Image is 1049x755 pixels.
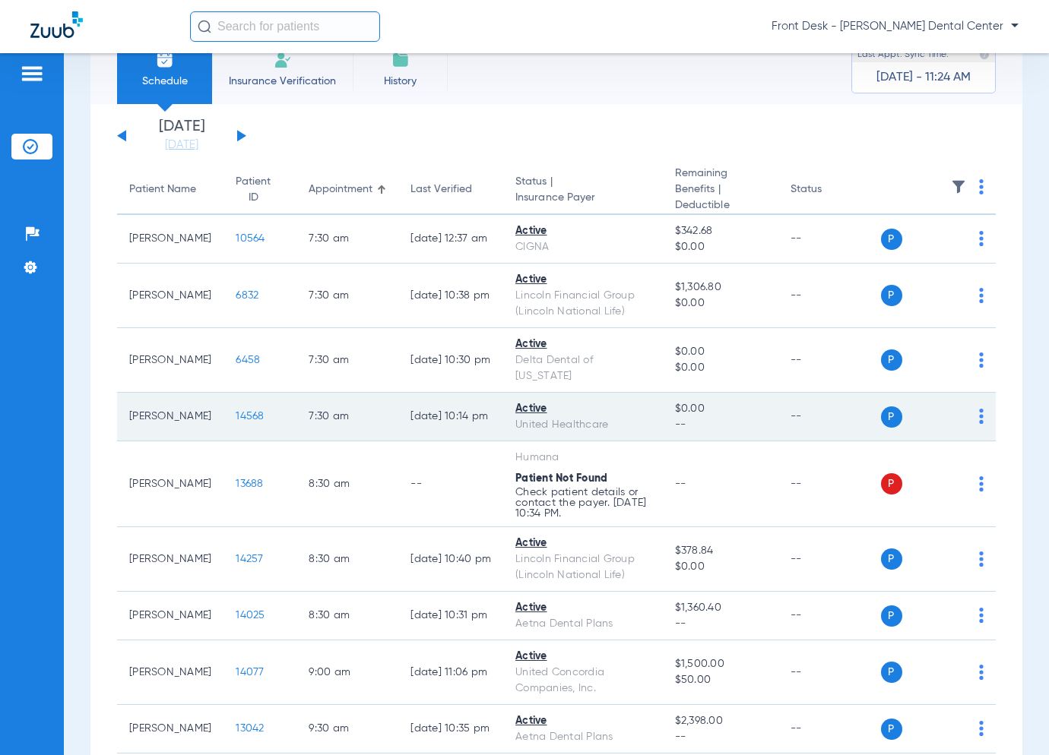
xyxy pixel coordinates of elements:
span: P [881,548,902,570]
div: Lincoln Financial Group (Lincoln National Life) [515,288,651,320]
td: [DATE] 11:06 PM [398,640,503,705]
li: [DATE] [136,119,227,153]
iframe: Chat Widget [973,682,1049,755]
span: Last Appt. Sync Time: [857,47,949,62]
div: Aetna Dental Plans [515,729,651,745]
td: [PERSON_NAME] [117,592,223,640]
span: $0.00 [675,344,766,360]
img: group-dot-blue.svg [979,608,984,623]
td: 8:30 AM [296,441,398,527]
img: group-dot-blue.svg [979,409,984,424]
span: -- [675,479,686,489]
td: [DATE] 10:30 PM [398,328,503,393]
span: P [881,662,902,683]
div: Active [515,649,651,665]
span: 6832 [236,290,258,301]
span: 14568 [236,411,264,422]
span: $1,500.00 [675,656,766,672]
img: Manual Insurance Verification [274,51,292,69]
div: United Healthcare [515,417,651,433]
div: Aetna Dental Plans [515,616,651,632]
span: -- [675,417,766,433]
td: [PERSON_NAME] [117,441,223,527]
span: P [881,229,902,250]
td: [DATE] 10:14 PM [398,393,503,441]
span: P [881,473,902,494]
th: Status | [503,166,663,215]
span: [DATE] - 11:24 AM [876,70,971,85]
img: group-dot-blue.svg [979,179,984,194]
p: Check patient details or contact the payer. [DATE] 10:34 PM. [515,487,651,519]
td: -- [778,215,881,264]
td: -- [778,328,881,393]
span: $2,398.00 [675,713,766,729]
div: Active [515,401,651,417]
img: History [391,51,410,69]
td: -- [778,592,881,640]
td: 9:30 AM [296,705,398,753]
div: Appointment [309,182,372,197]
td: -- [398,441,503,527]
td: 7:30 AM [296,215,398,264]
div: Active [515,713,651,729]
div: United Concordia Companies, Inc. [515,665,651,697]
a: [DATE] [136,137,227,153]
div: Appointment [309,182,386,197]
td: [PERSON_NAME] [117,393,223,441]
td: [DATE] 10:38 PM [398,264,503,328]
span: History [364,74,436,89]
td: [DATE] 10:31 PM [398,592,503,640]
span: $0.00 [675,360,766,376]
div: Active [515,600,651,616]
span: Deductible [675,197,766,213]
span: $0.00 [675,239,766,255]
div: Lincoln Financial Group (Lincoln National Life) [515,551,651,583]
span: P [881,349,902,371]
td: 9:00 AM [296,640,398,705]
div: Active [515,223,651,239]
span: Insurance Payer [515,190,651,206]
div: Active [515,336,651,352]
span: Insurance Verification [223,74,341,89]
div: CIGNA [515,239,651,255]
img: Zuub Logo [30,11,83,38]
img: Search Icon [198,20,211,33]
td: 8:30 AM [296,527,398,592]
span: $342.68 [675,223,766,239]
span: $0.00 [675,295,766,311]
img: group-dot-blue.svg [979,288,984,303]
div: Active [515,535,651,551]
span: $378.84 [675,543,766,559]
span: P [881,605,902,627]
div: Patient ID [236,174,271,206]
span: $1,306.80 [675,280,766,295]
img: group-dot-blue.svg [979,551,984,567]
td: [PERSON_NAME] [117,705,223,753]
td: [PERSON_NAME] [117,527,223,592]
th: Remaining Benefits | [663,166,778,215]
span: P [881,285,902,306]
span: $0.00 [675,559,766,575]
td: -- [778,441,881,527]
div: Last Verified [410,182,472,197]
td: [DATE] 10:35 PM [398,705,503,753]
span: Schedule [128,74,201,89]
td: [PERSON_NAME] [117,264,223,328]
td: 7:30 AM [296,328,398,393]
span: $50.00 [675,672,766,688]
div: Last Verified [410,182,491,197]
span: 6458 [236,355,260,365]
img: Schedule [156,51,174,69]
td: [DATE] 10:40 PM [398,527,503,592]
td: 7:30 AM [296,393,398,441]
img: filter.svg [951,179,966,194]
div: Delta Dental of [US_STATE] [515,352,651,384]
span: $1,360.40 [675,600,766,616]
span: 14257 [236,554,263,564]
img: group-dot-blue.svg [979,476,984,491]
td: -- [778,527,881,592]
img: group-dot-blue.svg [979,352,984,368]
span: -- [675,729,766,745]
div: Patient Name [129,182,211,197]
span: 13042 [236,723,264,734]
